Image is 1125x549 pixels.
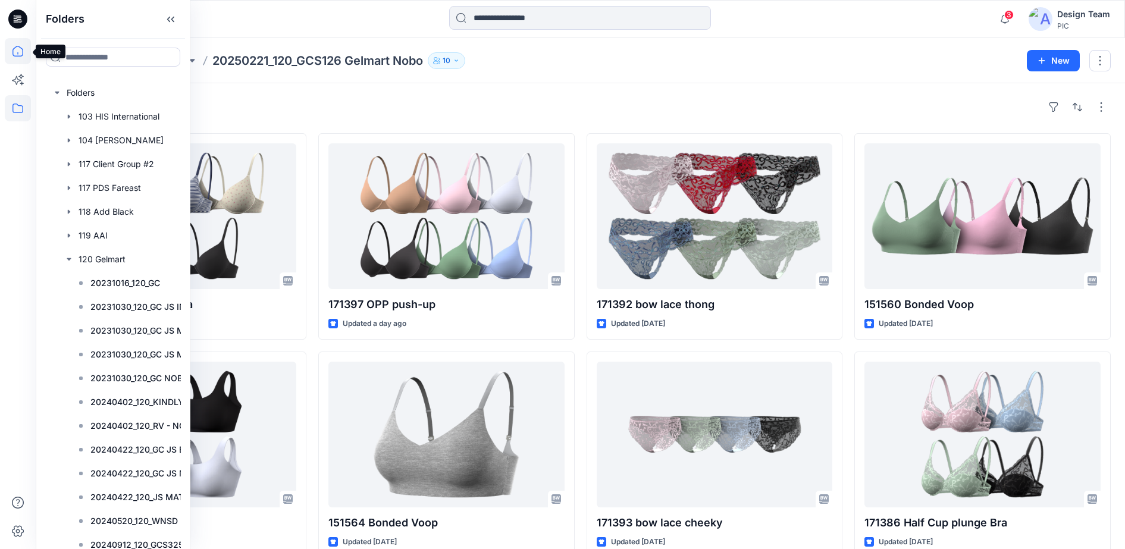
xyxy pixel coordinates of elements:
[443,54,450,67] p: 10
[428,52,465,69] button: 10
[90,419,217,433] p: 20240402_120_RV - NOBO INTIMATES
[343,536,397,548] p: Updated [DATE]
[597,143,833,289] a: 171392 bow lace thong
[879,536,933,548] p: Updated [DATE]
[1027,50,1080,71] button: New
[611,318,665,330] p: Updated [DATE]
[90,300,217,314] p: 20231030_120_GC JS INTIMATES
[328,515,565,531] p: 151564 Bonded Voop
[597,362,833,507] a: 171393 bow lace cheeky
[90,324,217,338] p: 20231030_120_GC JS MATERNITY BRA/UNDIES
[328,362,565,507] a: 151564 Bonded Voop
[90,490,217,504] p: 20240422_120_JS MAT BRA & UNDERWEAR S125
[90,395,184,409] p: 20240402_120_KINDLY
[328,296,565,313] p: 171397 OPP push-up
[879,318,933,330] p: Updated [DATE]
[864,515,1101,531] p: 171386 Half Cup plunge Bra
[90,443,217,457] p: 20240422_120_GC JS BRA & UNDERWEAR S125
[597,515,833,531] p: 171393 bow lace cheeky
[212,52,423,69] p: 20250221_120_GCS126 Gelmart Nobo
[90,371,217,385] p: 20231030_120_GC NOBO INTIMATES
[864,362,1101,507] a: 171386 Half Cup plunge Bra
[1057,7,1110,21] div: Design Team
[1057,21,1110,30] div: PIC
[1004,10,1014,20] span: 3
[90,276,160,290] p: 20231016_120_GC
[90,347,217,362] p: 20231030_120_GC JS MATERNITY SLEEP
[328,143,565,289] a: 171397 OPP push-up
[611,536,665,548] p: Updated [DATE]
[1029,7,1052,31] img: avatar
[864,296,1101,313] p: 151560 Bonded Voop
[864,143,1101,289] a: 151560 Bonded Voop
[343,318,406,330] p: Updated a day ago
[90,514,178,528] p: 20240520_120_WNSD
[90,466,217,481] p: 20240422_120_GC JS MATERNITY SLEEP S125
[597,296,833,313] p: 171392 bow lace thong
